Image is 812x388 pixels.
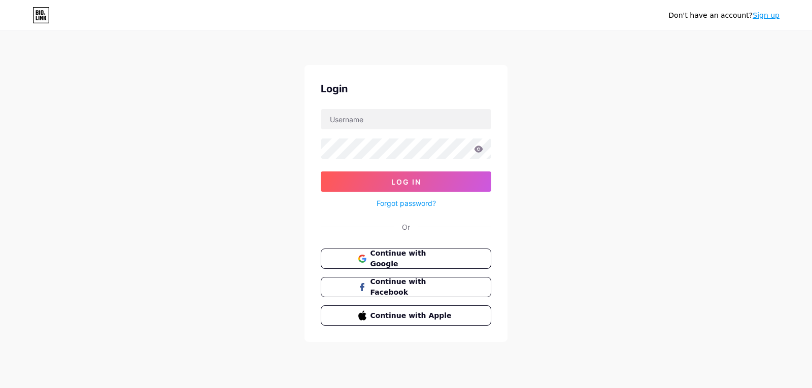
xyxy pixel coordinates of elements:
[321,109,491,129] input: Username
[321,277,491,297] button: Continue with Facebook
[402,222,410,232] div: Or
[377,198,436,208] a: Forgot password?
[370,276,454,298] span: Continue with Facebook
[321,171,491,192] button: Log In
[370,248,454,269] span: Continue with Google
[668,10,780,21] div: Don't have an account?
[370,310,454,321] span: Continue with Apple
[321,249,491,269] button: Continue with Google
[391,178,421,186] span: Log In
[321,81,491,96] div: Login
[321,305,491,326] button: Continue with Apple
[753,11,780,19] a: Sign up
